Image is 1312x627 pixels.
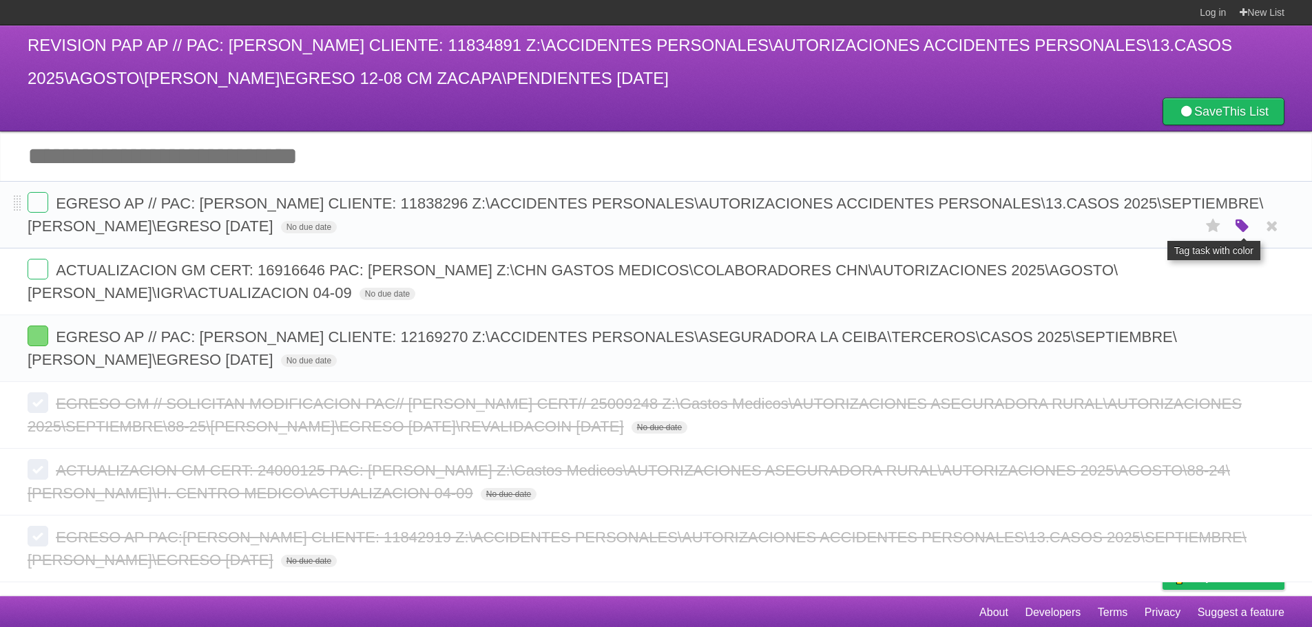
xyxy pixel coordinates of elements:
span: EGRESO GM // SOLICITAN MODIFICACION PAC// [PERSON_NAME] CERT// 25009248 Z:\Gastos Medicos\AUTORIZ... [28,395,1242,435]
label: Done [28,526,48,546]
a: SaveThis List [1163,98,1284,125]
label: Done [28,326,48,346]
label: Done [28,392,48,413]
span: No due date [632,421,687,434]
a: Suggest a feature [1198,599,1284,626]
a: Developers [1025,599,1081,626]
span: Buy me a coffee [1191,565,1278,589]
span: EGRESO AP // PAC: [PERSON_NAME] CLIENTE: 11838296 Z:\ACCIDENTES PERSONALES\AUTORIZACIONES ACCIDEN... [28,195,1263,235]
span: ACTUALIZACION GM CERT: 16916646 PAC: [PERSON_NAME] Z:\CHN GASTOS MEDICOS\COLABORADORES CHN\AUTORI... [28,262,1118,301]
b: This List [1222,105,1269,118]
a: Privacy [1145,599,1180,626]
span: EGRESO AP // PAC: [PERSON_NAME] CLIENTE: 12169270 Z:\ACCIDENTES PERSONALES\ASEGURADORA LA CEIBA\T... [28,328,1177,368]
span: No due date [281,555,337,567]
span: No due date [281,354,337,367]
span: No due date [481,488,537,500]
span: ACTUALIZACION GM CERT: 24000125 PAC: [PERSON_NAME] Z:\Gastos Medicos\AUTORIZACIONES ASEGURADORA R... [28,462,1230,502]
span: REVISION PAP AP // PAC: [PERSON_NAME] CLIENTE: 11834891 Z:\ACCIDENTES PERSONALES\AUTORIZACIONES A... [28,36,1232,87]
label: Done [28,192,48,213]
label: Done [28,459,48,480]
span: No due date [360,288,415,300]
label: Done [28,259,48,279]
span: No due date [281,221,337,233]
a: Terms [1098,599,1128,626]
label: Star task [1200,215,1227,237]
a: About [979,599,1008,626]
span: EGRESO AP PAC:[PERSON_NAME] CLIENTE: 11842919 Z:\ACCIDENTES PERSONALES\AUTORIZACIONES ACCIDENTES ... [28,529,1247,568]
